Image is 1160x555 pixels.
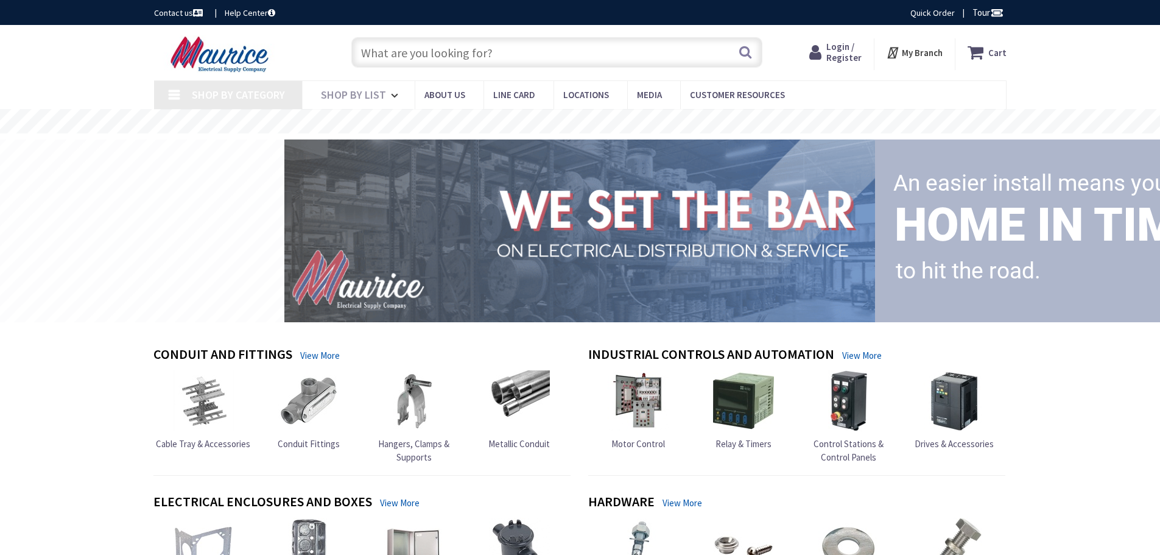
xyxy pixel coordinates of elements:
span: Tour [972,7,1004,18]
img: Control Stations & Control Panels [818,370,879,431]
span: Customer Resources [690,89,785,101]
span: Shop By Category [192,88,285,102]
a: Cable Tray & Accessories Cable Tray & Accessories [156,370,250,450]
div: My Branch [886,41,943,63]
a: Cart [968,41,1007,63]
a: Drives & Accessories Drives & Accessories [915,370,994,450]
span: Line Card [493,89,535,101]
a: Relay & Timers Relay & Timers [713,370,774,450]
rs-layer: Free Same Day Pickup at 15 Locations [469,115,692,129]
a: Metallic Conduit Metallic Conduit [488,370,550,450]
span: Locations [563,89,609,101]
rs-layer: to hit the road. [896,250,1041,292]
img: Metallic Conduit [489,370,550,431]
span: Shop By List [321,88,386,102]
img: Conduit Fittings [278,370,339,431]
img: Drives & Accessories [924,370,985,431]
a: Quick Order [910,7,955,19]
span: Cable Tray & Accessories [156,438,250,450]
h4: Electrical Enclosures and Boxes [153,494,372,512]
span: Conduit Fittings [278,438,340,450]
span: Login / Register [826,41,862,63]
strong: My Branch [902,47,943,58]
span: Motor Control [611,438,665,450]
img: Relay & Timers [713,370,774,431]
a: View More [842,349,882,362]
img: Hangers, Clamps & Supports [384,370,445,431]
a: Hangers, Clamps & Supports Hangers, Clamps & Supports [364,370,464,464]
h4: Hardware [588,494,655,512]
a: Control Stations & Control Panels Control Stations & Control Panels [799,370,899,464]
a: View More [300,349,340,362]
img: Cable Tray & Accessories [173,370,234,431]
a: View More [663,497,702,509]
span: Media [637,89,662,101]
a: View More [380,497,420,509]
span: Relay & Timers [715,438,772,450]
h4: Industrial Controls and Automation [588,347,834,364]
a: Help Center [225,7,275,19]
strong: Cart [988,41,1007,63]
img: Motor Control [608,370,669,431]
span: Hangers, Clamps & Supports [378,438,449,462]
img: Maurice Electrical Supply Company [154,35,289,73]
span: About us [424,89,465,101]
a: Contact us [154,7,205,19]
input: What are you looking for? [351,37,762,68]
a: Conduit Fittings Conduit Fittings [278,370,340,450]
span: Metallic Conduit [488,438,550,450]
span: Drives & Accessories [915,438,994,450]
a: Login / Register [809,41,862,63]
img: 1_1.png [270,136,880,325]
span: Control Stations & Control Panels [814,438,884,462]
a: Motor Control Motor Control [608,370,669,450]
h4: Conduit and Fittings [153,347,292,364]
